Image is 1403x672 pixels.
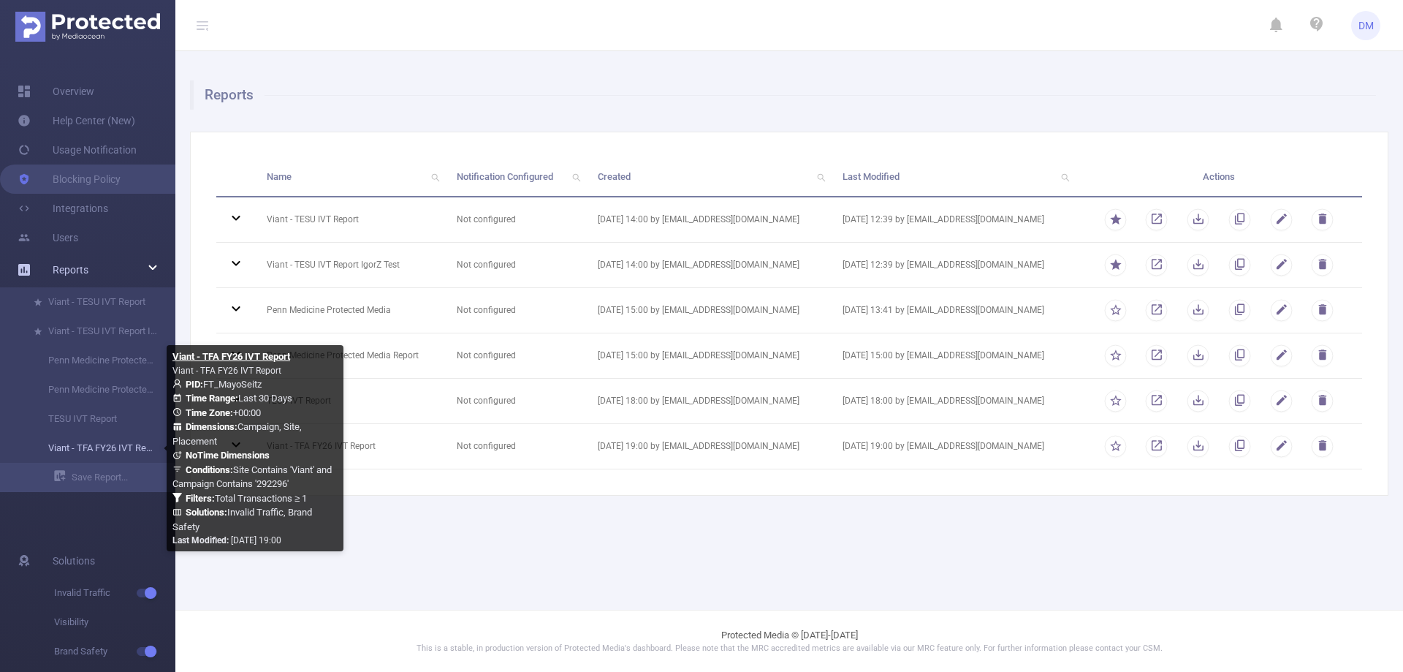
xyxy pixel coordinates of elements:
[446,197,587,243] td: Not configured
[53,546,95,575] span: Solutions
[457,171,553,182] span: Notification Configured
[256,288,446,333] td: Penn Medicine Protected Media
[18,77,94,106] a: Overview
[843,171,900,182] span: Last Modified
[566,158,587,196] i: icon: search
[587,288,831,333] td: [DATE] 15:00 by [EMAIL_ADDRESS][DOMAIN_NAME]
[587,197,831,243] td: [DATE] 14:00 by [EMAIL_ADDRESS][DOMAIN_NAME]
[172,366,281,376] span: Viant - TFA FY26 IVT Report
[186,493,307,504] span: Total Transactions ≥ 1
[811,158,832,196] i: icon: search
[256,243,446,288] td: Viant - TESU IVT Report IgorZ Test
[18,194,108,223] a: Integrations
[186,464,233,475] b: Conditions :
[267,171,292,182] span: Name
[18,135,137,165] a: Usage Notification
[54,608,175,637] span: Visibility
[172,507,312,532] span: Invalid Traffic, Brand Safety
[832,424,1076,469] td: [DATE] 19:00 by [EMAIL_ADDRESS][DOMAIN_NAME]
[172,535,229,545] b: Last Modified:
[446,379,587,424] td: Not configured
[446,243,587,288] td: Not configured
[29,434,158,463] a: Viant - TFA FY26 IVT Report
[54,578,175,608] span: Invalid Traffic
[587,333,831,379] td: [DATE] 15:00 by [EMAIL_ADDRESS][DOMAIN_NAME]
[172,379,332,532] span: FT_MayoSeitz Last 30 Days +00:00
[172,379,186,388] i: icon: user
[832,243,1076,288] td: [DATE] 12:39 by [EMAIL_ADDRESS][DOMAIN_NAME]
[446,333,587,379] td: Not configured
[1203,171,1235,182] span: Actions
[172,535,281,545] span: [DATE] 19:00
[425,158,446,196] i: icon: search
[29,317,158,346] a: Viant - TESU IVT Report IgorZ Test
[53,255,88,284] a: Reports
[186,507,227,518] b: Solutions :
[587,243,831,288] td: [DATE] 14:00 by [EMAIL_ADDRESS][DOMAIN_NAME]
[54,637,175,666] span: Brand Safety
[832,288,1076,333] td: [DATE] 13:41 by [EMAIL_ADDRESS][DOMAIN_NAME]
[175,610,1403,672] footer: Protected Media © [DATE]-[DATE]
[172,421,302,447] span: Campaign, Site, Placement
[53,264,88,276] span: Reports
[18,223,78,252] a: Users
[186,407,233,418] b: Time Zone:
[587,424,831,469] td: [DATE] 19:00 by [EMAIL_ADDRESS][DOMAIN_NAME]
[212,643,1366,655] p: This is a stable, in production version of Protected Media's dashboard. Please note that the MRC ...
[256,333,446,379] td: Penn Medicine Protected Media Report
[186,450,270,461] b: No Time Dimensions
[1055,158,1076,196] i: icon: search
[172,351,290,362] b: Viant - TFA FY26 IVT Report
[172,464,332,490] span: Site Contains 'Viant' and Campaign Contains '292296'
[832,333,1076,379] td: [DATE] 15:00 by [EMAIL_ADDRESS][DOMAIN_NAME]
[186,421,237,432] b: Dimensions :
[446,424,587,469] td: Not configured
[446,288,587,333] td: Not configured
[1358,11,1374,40] span: DM
[186,393,238,404] b: Time Range:
[190,80,1376,110] h1: Reports
[29,287,158,317] a: Viant - TESU IVT Report
[29,346,158,375] a: Penn Medicine Protected Media
[832,197,1076,243] td: [DATE] 12:39 by [EMAIL_ADDRESS][DOMAIN_NAME]
[18,106,135,135] a: Help Center (New)
[256,424,446,469] td: Viant - TFA FY26 IVT Report
[832,379,1076,424] td: [DATE] 18:00 by [EMAIL_ADDRESS][DOMAIN_NAME]
[256,197,446,243] td: Viant - TESU IVT Report
[186,379,203,390] b: PID:
[54,463,175,492] a: Save Report...
[256,379,446,424] td: TESU IVT Report
[29,375,158,404] a: Penn Medicine Protected Media Report
[15,12,160,42] img: Protected Media
[29,404,158,434] a: TESU IVT Report
[18,165,121,194] a: Blocking Policy
[186,493,215,504] b: Filters :
[598,171,631,182] span: Created
[587,379,831,424] td: [DATE] 18:00 by [EMAIL_ADDRESS][DOMAIN_NAME]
